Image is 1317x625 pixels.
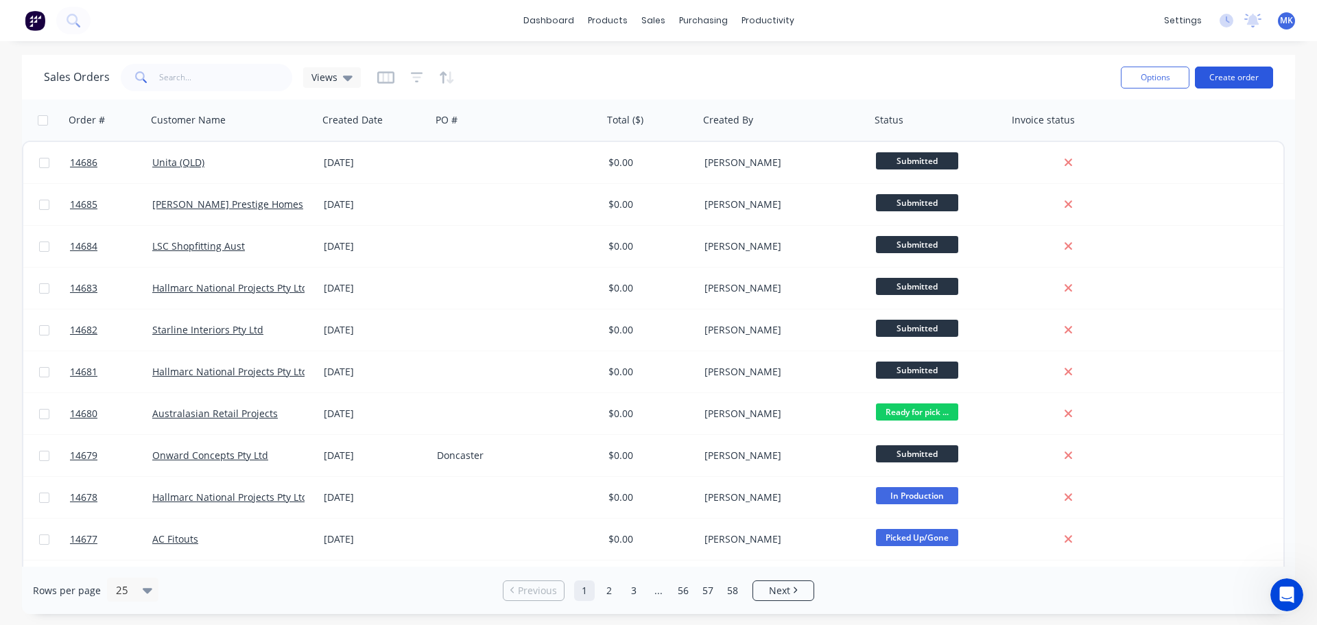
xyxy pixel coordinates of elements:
[70,407,97,421] span: 14680
[70,226,152,267] a: 14684
[70,449,97,462] span: 14679
[876,362,958,379] span: Submitted
[769,584,790,598] span: Next
[126,451,148,477] span: 😐
[876,403,958,421] span: Ready for pick ...
[152,239,245,252] a: LSC Shopfitting Aust
[9,5,35,32] button: go back
[152,365,308,378] a: Hallmarc National Projects Pty Ltd
[152,198,303,211] a: [PERSON_NAME] Prestige Homes
[152,532,198,545] a: AC Fitouts
[152,449,268,462] a: Onward Concepts Pty Ltd
[437,449,589,462] div: Doncaster
[608,491,689,504] div: $0.00
[324,198,426,211] div: [DATE]
[70,532,97,546] span: 14677
[876,236,958,253] span: Submitted
[648,580,669,601] a: Jump forward
[91,451,114,477] span: 😊
[876,152,958,169] span: Submitted
[704,156,857,169] div: [PERSON_NAME]
[70,477,152,518] a: 14678
[722,580,743,601] a: Page 58
[70,435,152,476] a: 14679
[152,491,308,504] a: Hallmarc National Projects Pty Ltd
[753,584,814,598] a: Next page
[574,580,595,601] a: Page 1 is your current page
[56,97,108,108] b: Customer
[581,10,634,31] div: products
[38,138,246,202] li: Alphabetical Team Listing: Team members are now displayed in under , making it easier to find who...
[160,451,182,477] span: 😕
[28,411,246,438] div: Cheers, ​ ✨
[599,580,619,601] a: Page 2
[324,365,426,379] div: [DATE]
[38,152,204,176] b: alphabetical order
[119,71,187,82] b: blank option
[67,7,95,17] h1: Team
[67,84,169,95] b: Time Tracking / Job
[70,268,152,309] a: 14683
[38,71,238,95] b: Pay Rate
[673,580,693,601] a: Page 56
[704,491,857,504] div: [PERSON_NAME]
[704,281,857,295] div: [PERSON_NAME]
[703,113,753,127] div: Created By
[875,113,903,127] div: Status
[608,198,689,211] div: $0.00
[324,407,426,421] div: [DATE]
[704,239,857,253] div: [PERSON_NAME]
[70,323,97,337] span: 14682
[33,584,101,598] span: Rows per page
[69,113,105,127] div: Order #
[70,156,97,169] span: 14686
[70,198,97,211] span: 14685
[876,529,958,546] span: Picked Up/Gone
[70,491,97,504] span: 14678
[876,320,958,337] span: Submitted
[152,156,204,169] a: Unita (QLD)
[152,281,308,294] a: Hallmarc National Projects Pty Ltd
[634,10,672,31] div: sales
[120,447,154,480] span: neutral face reaction
[704,407,857,421] div: [PERSON_NAME]
[607,113,643,127] div: Total ($)
[324,156,426,169] div: [DATE]
[704,198,857,211] div: [PERSON_NAME]
[704,323,857,337] div: [PERSON_NAME]
[624,580,644,601] a: Page 3
[704,532,857,546] div: [PERSON_NAME]
[324,323,426,337] div: [DATE]
[70,393,152,434] a: 14680
[704,449,857,462] div: [PERSON_NAME]
[324,491,426,504] div: [DATE]
[28,425,100,436] b: Team Factory
[324,449,426,462] div: [DATE]
[1280,14,1293,27] span: MK
[159,64,293,91] input: Search...
[876,278,958,295] span: Submitted
[608,407,689,421] div: $0.00
[324,532,426,546] div: [DATE]
[70,561,152,602] a: 14676
[70,519,152,560] a: 14677
[876,487,958,504] span: In Production
[86,447,120,480] span: blush reaction
[324,239,426,253] div: [DATE]
[503,584,564,598] a: Previous page
[518,584,557,598] span: Previous
[311,70,337,84] span: Views
[28,377,246,404] div: Thanks for being part of Factory. Here’s to building better tools, together 🙌
[152,407,278,420] a: Australasian Retail Projects
[70,309,152,351] a: 14682
[44,71,110,84] h1: Sales Orders
[876,194,958,211] span: Submitted
[698,580,718,601] a: Page 57
[704,365,857,379] div: [PERSON_NAME]
[1121,67,1189,89] button: Options
[154,447,189,480] span: confused reaction
[517,10,581,31] a: dashboard
[608,365,689,379] div: $0.00
[28,209,246,231] h2: 💬 We’d love your feedback
[70,281,97,295] span: 14683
